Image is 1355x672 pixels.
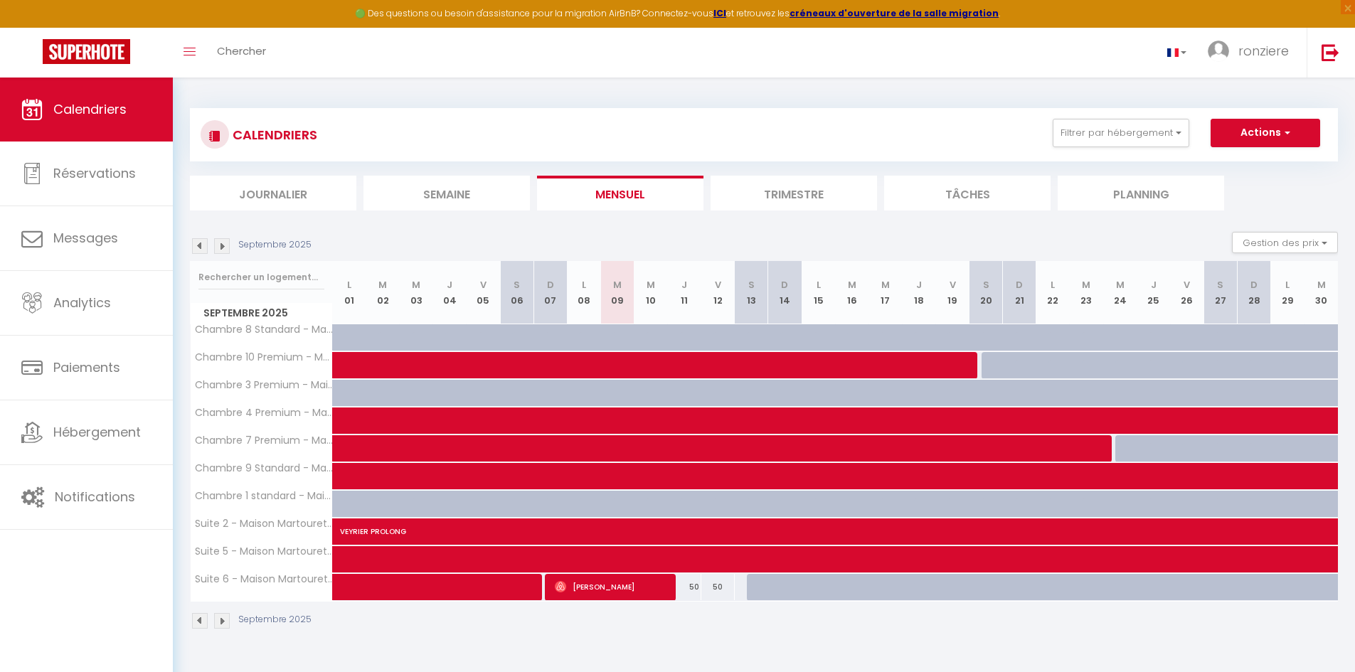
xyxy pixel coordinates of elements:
th: 02 [366,261,400,324]
th: 05 [467,261,500,324]
abbr: M [881,278,890,292]
abbr: V [715,278,721,292]
abbr: M [647,278,655,292]
span: [PERSON_NAME] [555,573,666,600]
abbr: D [1250,278,1258,292]
abbr: S [748,278,755,292]
th: 30 [1304,261,1338,324]
th: 16 [835,261,868,324]
li: Planning [1058,176,1224,210]
input: Rechercher un logement... [198,265,324,290]
span: Chercher [217,43,266,58]
abbr: M [1317,278,1326,292]
abbr: S [1217,278,1223,292]
th: 27 [1203,261,1237,324]
span: Chambre 10 Premium - Maison Martouret · Chambre Premium - Colodge - Maison de Maître [193,352,335,363]
span: Chambre 1 standard - Maison Martouret · Chambre standard - Colodge - Maison de Maître [193,491,335,501]
p: Septembre 2025 [238,613,312,626]
li: Semaine [363,176,530,210]
li: Trimestre [711,176,877,210]
span: Chambre 8 Standard - Martouret · Chambre standard - Colodge - Maison de Maître [193,324,335,335]
abbr: D [1016,278,1023,292]
abbr: D [547,278,554,292]
abbr: M [378,278,387,292]
img: Super Booking [43,39,130,64]
span: Analytics [53,294,111,311]
span: Suite 5 - Maison Martouret · Suite - Colodge - Maison de Maître [193,546,335,557]
abbr: J [1151,278,1157,292]
button: Actions [1211,119,1320,147]
th: 11 [668,261,701,324]
th: 03 [400,261,433,324]
p: Septembre 2025 [238,238,312,252]
abbr: L [582,278,586,292]
abbr: M [1116,278,1125,292]
a: ... ronziere [1197,28,1307,78]
div: 50 [701,574,735,600]
abbr: L [817,278,821,292]
th: 21 [1003,261,1036,324]
li: Tâches [884,176,1051,210]
th: 10 [634,261,667,324]
button: Ouvrir le widget de chat LiveChat [11,6,54,48]
abbr: S [983,278,989,292]
abbr: J [916,278,922,292]
th: 13 [735,261,768,324]
abbr: J [447,278,452,292]
th: 28 [1237,261,1270,324]
a: Chercher [206,28,277,78]
th: 14 [768,261,802,324]
button: Gestion des prix [1232,232,1338,253]
li: Mensuel [537,176,703,210]
span: Suite 6 - Maison Martouret · Suite - Colodge - Maison de Maître [193,574,335,585]
a: VEYRIER PROLONG [333,518,366,545]
abbr: L [1285,278,1290,292]
span: Chambre 4 Premium - Maison Martouret · Chambre Premium - Colodge - Maison de Maître [193,407,335,418]
li: Journalier [190,176,356,210]
span: Chambre 9 Standard - Martouret · Chambre Standard - Colodge - Maison de Maître [193,463,335,474]
div: 50 [668,574,701,600]
a: ICI [713,7,726,19]
th: 06 [500,261,533,324]
abbr: D [781,278,788,292]
th: 17 [868,261,902,324]
abbr: M [613,278,622,292]
abbr: L [1051,278,1055,292]
span: Hébergement [53,423,141,441]
th: 04 [433,261,467,324]
span: Notifications [55,488,135,506]
th: 08 [567,261,600,324]
span: ronziere [1238,42,1289,60]
abbr: M [1082,278,1090,292]
span: Calendriers [53,100,127,118]
th: 19 [935,261,969,324]
abbr: L [347,278,351,292]
button: Filtrer par hébergement [1053,119,1189,147]
abbr: V [1184,278,1190,292]
abbr: V [480,278,487,292]
th: 09 [600,261,634,324]
th: 20 [969,261,1003,324]
abbr: J [681,278,687,292]
th: 12 [701,261,735,324]
th: 23 [1070,261,1103,324]
img: ... [1208,41,1229,62]
span: Suite 2 - Maison Martouret · Suite - Colodge - Maison de Maître [193,518,335,529]
span: Paiements [53,358,120,376]
span: Réservations [53,164,136,182]
th: 26 [1170,261,1203,324]
th: 29 [1271,261,1304,324]
th: 22 [1036,261,1070,324]
abbr: S [514,278,520,292]
img: logout [1322,43,1339,61]
span: Messages [53,229,118,247]
th: 24 [1103,261,1137,324]
span: Chambre 3 Premium - Maison Martouret · Chambre Premium - Colodge - Maison de Maître [193,380,335,390]
a: créneaux d'ouverture de la salle migration [790,7,999,19]
span: Chambre 7 Premium - Martouret · Chambre Premium - Colodge - Maison de Maître [193,435,335,446]
h3: CALENDRIERS [229,119,317,151]
th: 25 [1137,261,1170,324]
th: 15 [802,261,835,324]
